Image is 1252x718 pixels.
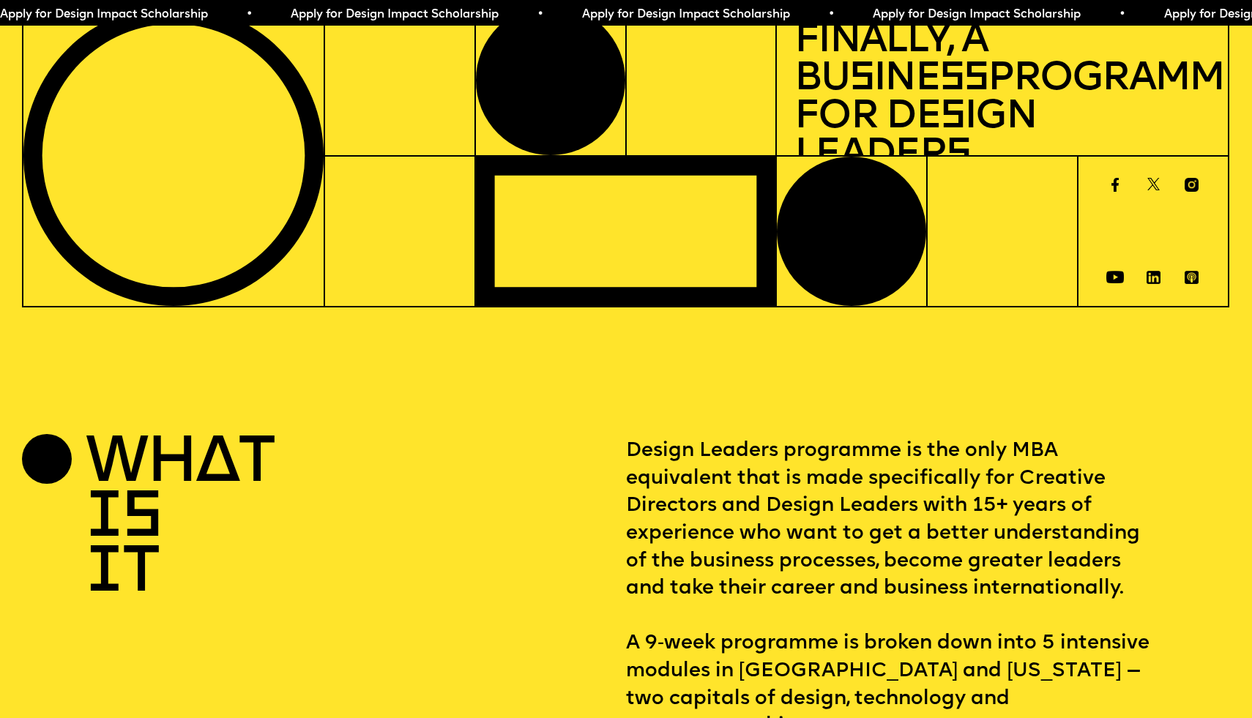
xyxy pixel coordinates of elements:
span: s [940,97,964,138]
h2: WHAT IS IT [86,438,186,602]
h1: Finally, a Bu ine Programme for De ign Leader [794,23,1210,175]
span: • [506,9,513,20]
span: • [1088,9,1095,20]
span: • [797,9,803,20]
span: ss [939,59,988,100]
span: s [946,135,970,176]
span: s [849,59,873,100]
span: • [215,9,221,20]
